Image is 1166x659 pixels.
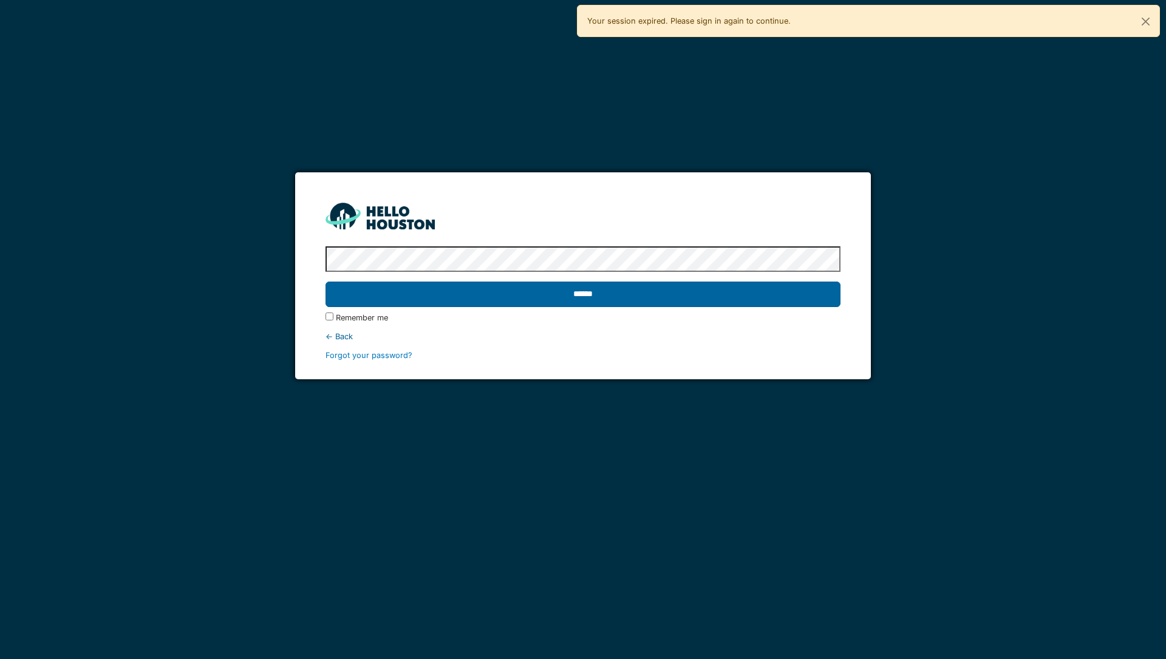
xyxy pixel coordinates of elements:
[577,5,1160,37] div: Your session expired. Please sign in again to continue.
[326,203,435,229] img: HH_line-BYnF2_Hg.png
[336,312,388,323] label: Remember me
[326,331,840,342] div: ← Back
[326,351,412,360] a: Forgot your password?
[1132,5,1159,38] button: Close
